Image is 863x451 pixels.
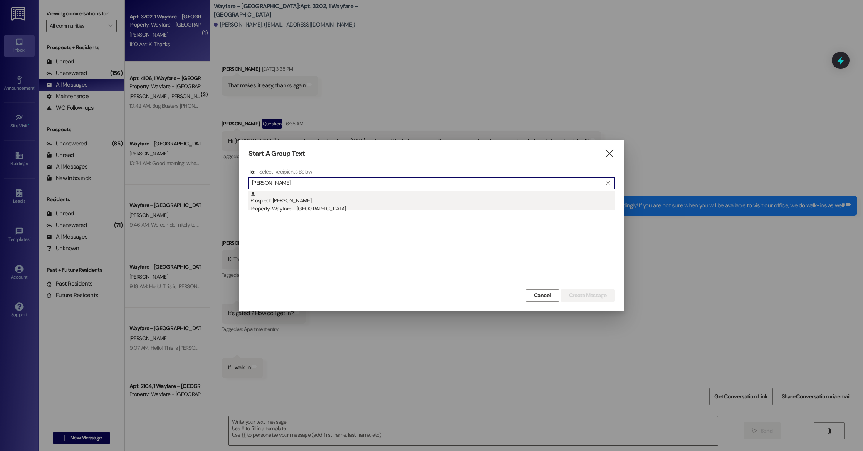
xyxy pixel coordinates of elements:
[534,291,551,299] span: Cancel
[250,191,615,213] div: Prospect: [PERSON_NAME]
[569,291,606,299] span: Create Message
[248,168,255,175] h3: To:
[248,191,615,210] div: Prospect: [PERSON_NAME]Property: Wayfare - [GEOGRAPHIC_DATA]
[606,180,610,186] i: 
[604,150,615,158] i: 
[602,177,614,189] button: Clear text
[252,178,602,189] input: Search for any contact or apartment
[250,205,615,213] div: Property: Wayfare - [GEOGRAPHIC_DATA]
[526,289,559,302] button: Cancel
[561,289,615,302] button: Create Message
[248,149,305,158] h3: Start A Group Text
[259,168,312,175] h4: Select Recipients Below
